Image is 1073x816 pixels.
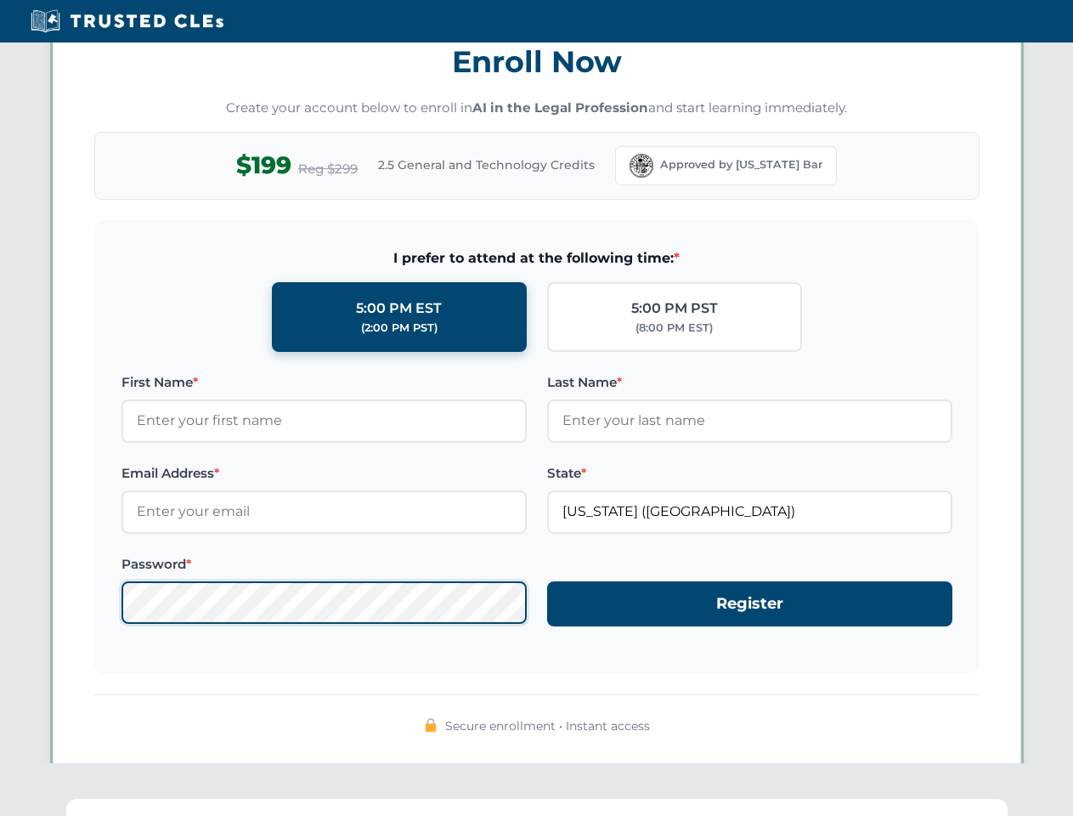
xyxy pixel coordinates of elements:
[94,35,980,88] h3: Enroll Now
[361,320,438,337] div: (2:00 PM PST)
[121,247,952,269] span: I prefer to attend at the following time:
[635,320,713,337] div: (8:00 PM EST)
[121,490,527,533] input: Enter your email
[378,156,595,174] span: 2.5 General and Technology Credits
[547,372,952,393] label: Last Name
[236,146,291,184] span: $199
[631,297,718,320] div: 5:00 PM PST
[660,156,822,173] span: Approved by [US_STATE] Bar
[121,372,527,393] label: First Name
[472,99,648,116] strong: AI in the Legal Profession
[121,463,527,484] label: Email Address
[121,399,527,442] input: Enter your first name
[630,154,653,178] img: Florida Bar
[547,581,952,626] button: Register
[94,99,980,118] p: Create your account below to enroll in and start learning immediately.
[424,718,438,732] img: 🔒
[356,297,442,320] div: 5:00 PM EST
[25,8,229,34] img: Trusted CLEs
[121,554,527,575] label: Password
[547,490,952,533] input: Florida (FL)
[298,159,358,179] span: Reg $299
[547,463,952,484] label: State
[547,399,952,442] input: Enter your last name
[445,717,650,735] span: Secure enrollment • Instant access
